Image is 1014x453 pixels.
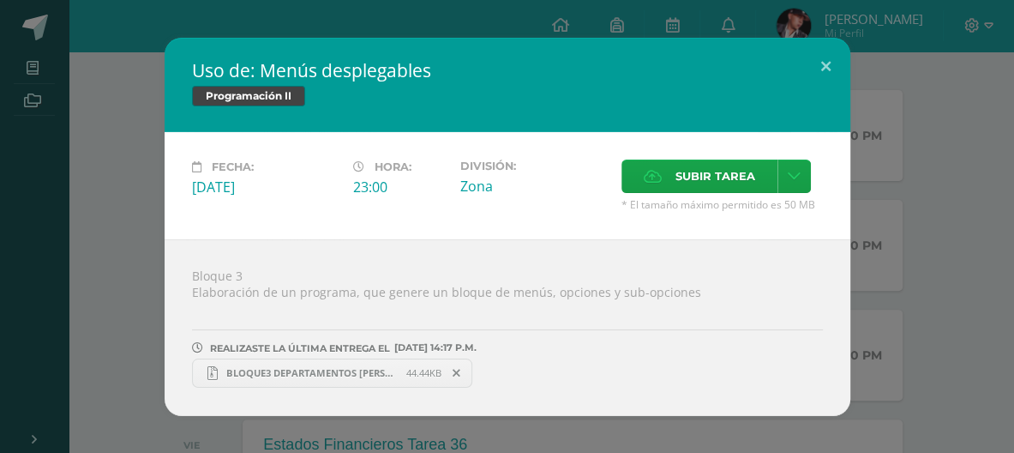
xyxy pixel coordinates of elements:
span: 44.44KB [406,366,441,379]
span: Hora: [375,160,411,173]
span: REALIZASTE LA ÚLTIMA ENTREGA EL [210,342,390,354]
button: Close (Esc) [801,38,850,96]
label: División: [460,160,608,172]
span: [DATE] 14:17 P.M. [390,347,477,348]
h2: Uso de: Menús desplegables [192,58,823,82]
span: * El tamaño máximo permitido es 50 MB [621,197,823,212]
span: Programación II [192,86,305,106]
a: BLOQUE3 DEPARTAMENTOS [PERSON_NAME].zip 44.44KB [192,359,473,388]
div: 23:00 [353,178,447,196]
div: Zona [460,177,608,196]
div: Bloque 3 Elaboración de un programa, que genere un bloque de menús, opciones y sub-opciones [165,239,850,416]
span: Subir tarea [675,160,755,192]
span: BLOQUE3 DEPARTAMENTOS [PERSON_NAME].zip [218,366,406,379]
span: Remover entrega [442,364,471,383]
span: Fecha: [212,160,254,173]
div: [DATE] [192,178,339,196]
